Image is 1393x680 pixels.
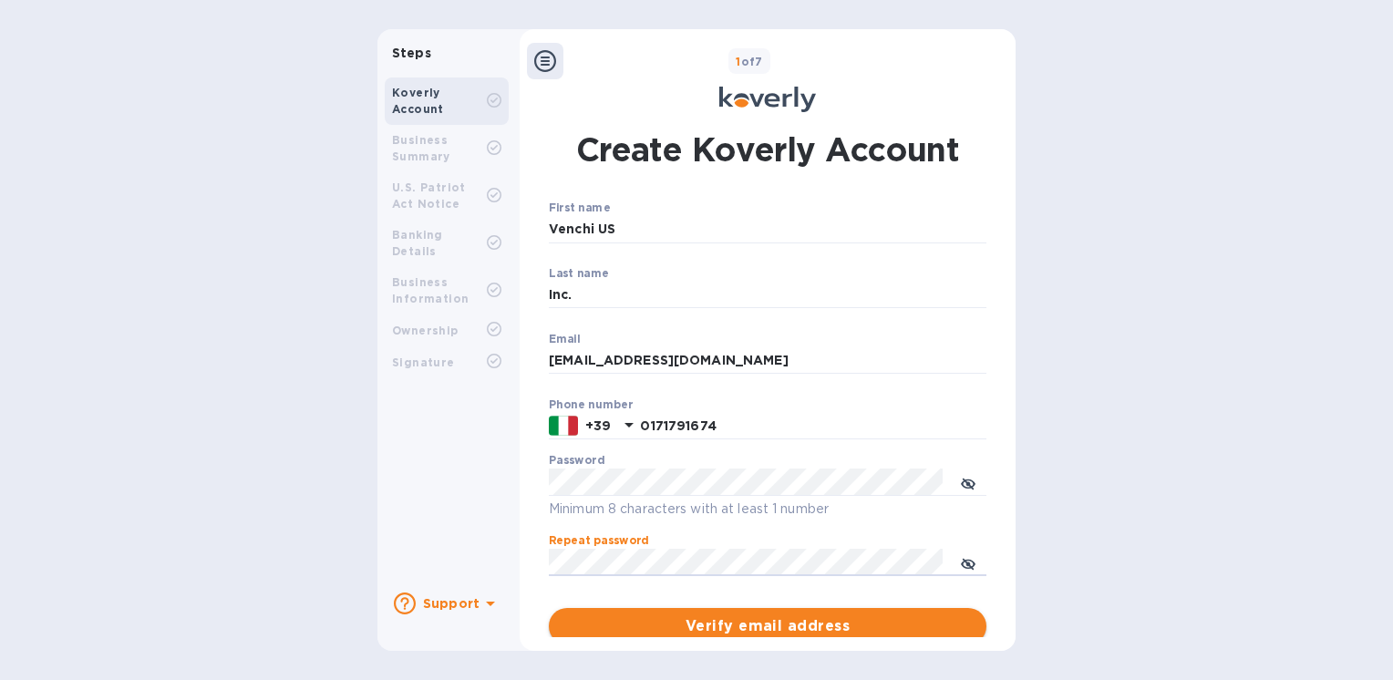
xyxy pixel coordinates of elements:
[549,399,633,410] label: Phone number
[549,334,581,345] label: Email
[392,324,459,337] b: Ownership
[549,216,986,243] input: Enter your first name
[392,46,431,60] b: Steps
[549,416,578,436] img: IT
[585,417,611,435] p: +39
[563,615,972,637] span: Verify email address
[576,127,960,172] h1: Create Koverly Account
[392,180,466,211] b: U.S. Patriot Act Notice
[423,596,480,611] b: Support
[950,464,986,500] button: toggle password visibility
[392,275,469,305] b: Business Information
[549,347,986,375] input: Email
[549,608,986,644] button: Verify email address
[549,282,986,309] input: Enter your last name
[392,355,455,369] b: Signature
[549,268,609,279] label: Last name
[549,536,649,547] label: Repeat password
[549,499,986,520] p: Minimum 8 characters with at least 1 number
[392,86,444,116] b: Koverly Account
[736,55,740,68] span: 1
[392,133,450,163] b: Business Summary
[549,456,604,467] label: Password
[549,203,610,214] label: First name
[392,228,443,258] b: Banking Details
[950,544,986,581] button: toggle password visibility
[736,55,763,68] b: of 7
